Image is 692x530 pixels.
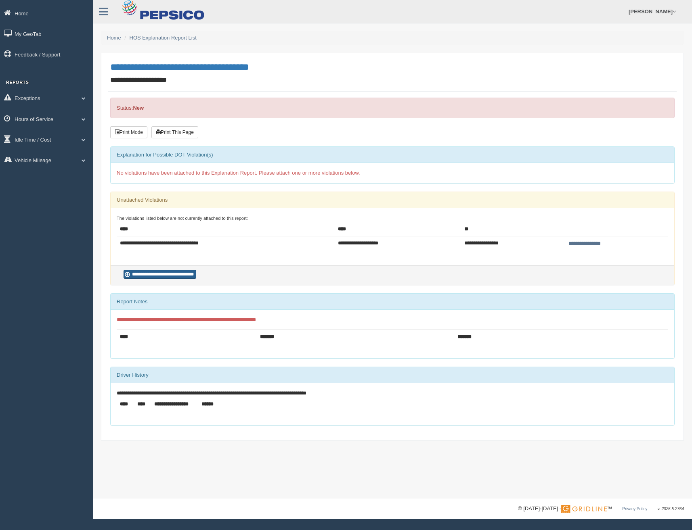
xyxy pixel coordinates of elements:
[111,192,674,208] div: Unattached Violations
[111,147,674,163] div: Explanation for Possible DOT Violation(s)
[151,126,198,138] button: Print This Page
[111,367,674,383] div: Driver History
[110,98,675,118] div: Status:
[658,507,684,511] span: v. 2025.5.2764
[111,294,674,310] div: Report Notes
[117,170,360,176] span: No violations have been attached to this Explanation Report. Please attach one or more violations...
[622,507,647,511] a: Privacy Policy
[130,35,197,41] a: HOS Explanation Report List
[133,105,144,111] strong: New
[110,126,147,138] button: Print Mode
[107,35,121,41] a: Home
[518,505,684,513] div: © [DATE]-[DATE] - ™
[561,505,607,513] img: Gridline
[117,216,248,221] small: The violations listed below are not currently attached to this report:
